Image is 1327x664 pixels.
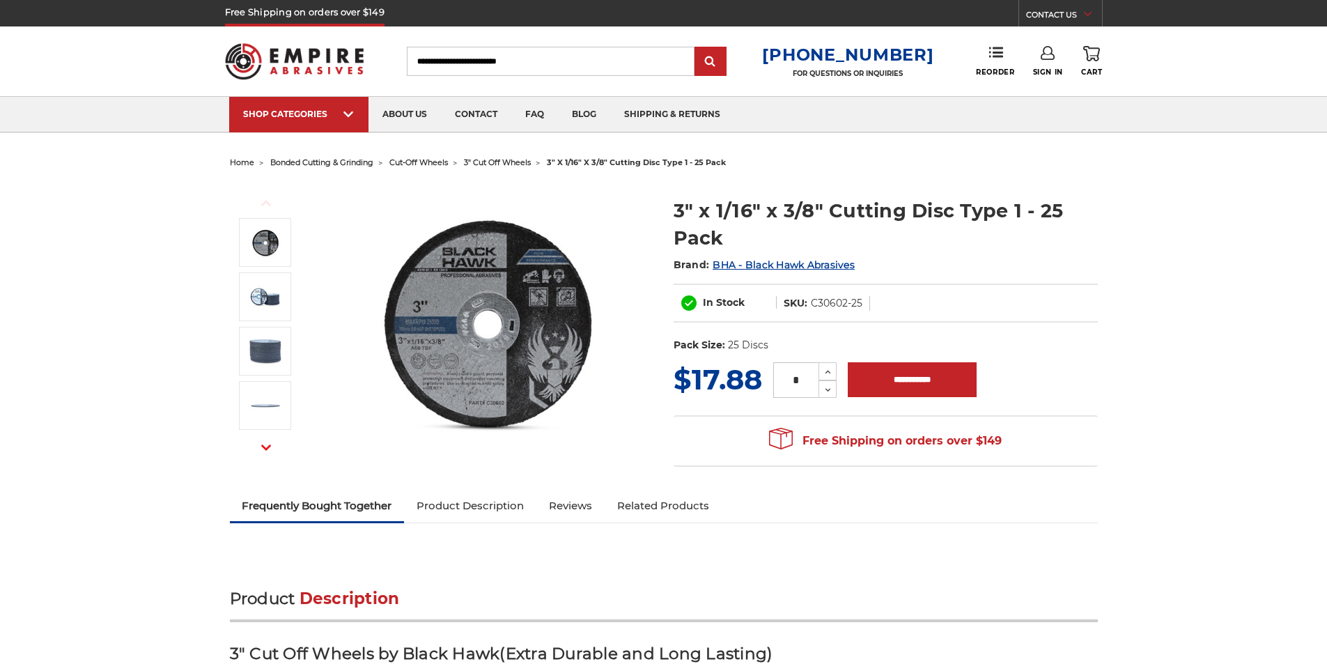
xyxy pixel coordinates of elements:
[728,338,768,353] dd: 25 Discs
[248,225,283,260] img: 3" x 1/16" x 3/8" Cutting Disc
[441,97,511,132] a: contact
[389,157,448,167] a: cut-off wheels
[811,296,862,311] dd: C30602-25
[230,157,254,167] a: home
[464,157,531,167] a: 3" cut off wheels
[1081,46,1102,77] a: Cart
[368,97,441,132] a: about us
[248,279,283,314] img: 3" x .0625" x 3/8" Cut off Disc
[349,183,628,461] img: 3" x 1/16" x 3/8" Cutting Disc
[976,46,1014,76] a: Reorder
[248,334,283,369] img: 3" x 3/8" Metal Cut off Wheels
[769,427,1002,455] span: Free Shipping on orders over $149
[1081,68,1102,77] span: Cart
[610,97,734,132] a: shipping & returns
[230,589,295,608] span: Product
[605,491,722,521] a: Related Products
[713,258,855,271] a: BHA - Black Hawk Abrasives
[976,68,1014,77] span: Reorder
[547,157,726,167] span: 3" x 1/16" x 3/8" cutting disc type 1 - 25 pack
[784,296,807,311] dt: SKU:
[511,97,558,132] a: faq
[536,491,605,521] a: Reviews
[249,433,283,463] button: Next
[674,362,762,396] span: $17.88
[1026,7,1102,26] a: CONTACT US
[558,97,610,132] a: blog
[225,34,364,88] img: Empire Abrasives
[762,45,933,65] a: [PHONE_NUMBER]
[674,338,725,353] dt: Pack Size:
[703,296,745,309] span: In Stock
[674,258,710,271] span: Brand:
[674,197,1098,252] h1: 3" x 1/16" x 3/8" Cutting Disc Type 1 - 25 Pack
[270,157,373,167] a: bonded cutting & grinding
[248,388,283,423] img: 3" wiz wheels for cutting metal
[230,644,500,663] strong: 3" Cut Off Wheels by Black Hawk
[697,48,724,76] input: Submit
[1033,68,1063,77] span: Sign In
[249,188,283,218] button: Previous
[230,491,405,521] a: Frequently Bought Together
[762,69,933,78] p: FOR QUESTIONS OR INQUIRIES
[243,109,355,119] div: SHOP CATEGORIES
[404,491,536,521] a: Product Description
[499,644,773,663] strong: (Extra Durable and Long Lasting)
[300,589,400,608] span: Description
